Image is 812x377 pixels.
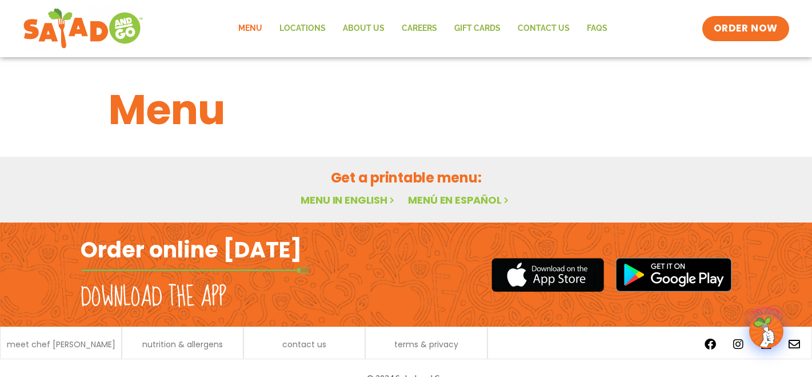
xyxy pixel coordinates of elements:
[81,281,226,313] h2: Download the app
[81,267,309,273] img: fork
[446,15,509,42] a: GIFT CARDS
[23,6,143,51] img: new-SAG-logo-768×292
[334,15,393,42] a: About Us
[509,15,578,42] a: Contact Us
[393,15,446,42] a: Careers
[615,257,732,292] img: google_play
[702,16,789,41] a: ORDER NOW
[81,236,302,264] h2: Order online [DATE]
[109,168,704,188] h2: Get a printable menu:
[271,15,334,42] a: Locations
[7,340,115,348] a: meet chef [PERSON_NAME]
[301,193,397,207] a: Menu in English
[714,22,778,35] span: ORDER NOW
[142,340,223,348] a: nutrition & allergens
[394,340,458,348] a: terms & privacy
[230,15,271,42] a: Menu
[408,193,511,207] a: Menú en español
[491,256,604,293] img: appstore
[282,340,326,348] a: contact us
[578,15,616,42] a: FAQs
[109,79,704,141] h1: Menu
[230,15,616,42] nav: Menu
